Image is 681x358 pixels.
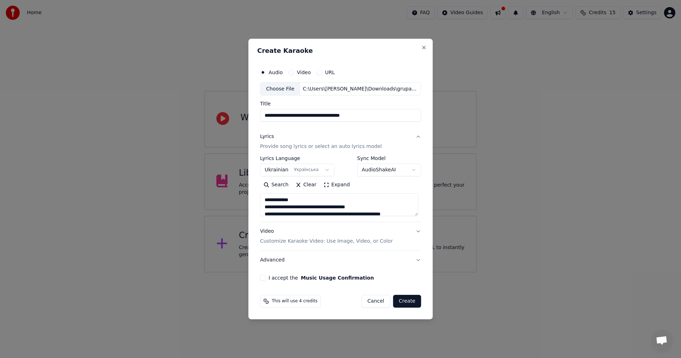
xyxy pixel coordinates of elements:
[260,228,393,245] div: Video
[361,295,390,308] button: Cancel
[260,180,292,191] button: Search
[301,275,374,280] button: I accept the
[260,133,274,141] div: Lyrics
[393,295,421,308] button: Create
[357,156,421,161] label: Sync Model
[260,222,421,251] button: VideoCustomize Karaoke Video: Use Image, Video, or Color
[297,70,311,75] label: Video
[268,275,374,280] label: I accept the
[260,101,421,106] label: Title
[260,156,421,222] div: LyricsProvide song lyrics or select an auto lyrics model
[260,128,421,156] button: LyricsProvide song lyrics or select an auto lyrics model
[260,83,300,95] div: Choose File
[325,70,335,75] label: URL
[300,86,421,93] div: C:\Users\[PERSON_NAME]\Downloads\grupa-korba-ditsadok-altushka-([DOMAIN_NAME]).mp3
[260,238,393,245] p: Customize Karaoke Video: Use Image, Video, or Color
[268,70,283,75] label: Audio
[260,143,382,150] p: Provide song lyrics or select an auto lyrics model
[260,251,421,269] button: Advanced
[320,180,353,191] button: Expand
[272,298,317,304] span: This will use 4 credits
[292,180,320,191] button: Clear
[260,156,334,161] label: Lyrics Language
[257,48,424,54] h2: Create Karaoke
